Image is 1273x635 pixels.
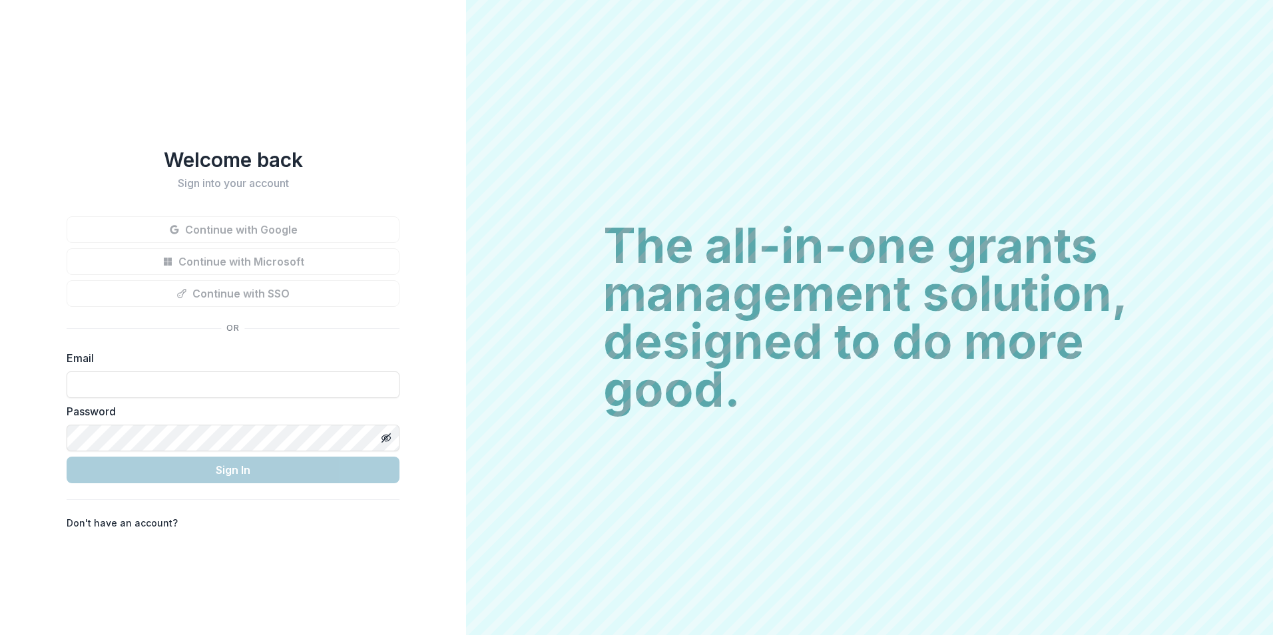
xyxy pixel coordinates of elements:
button: Continue with Microsoft [67,248,399,275]
label: Email [67,350,391,366]
h2: Sign into your account [67,177,399,190]
button: Sign In [67,457,399,483]
button: Continue with Google [67,216,399,243]
button: Toggle password visibility [376,427,397,449]
h1: Welcome back [67,148,399,172]
p: Don't have an account? [67,516,178,530]
label: Password [67,403,391,419]
button: Continue with SSO [67,280,399,307]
